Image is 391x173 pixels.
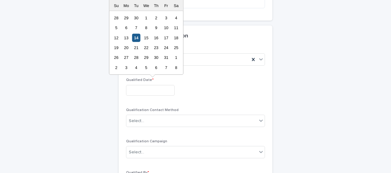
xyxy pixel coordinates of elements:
[172,63,180,72] div: Choose Saturday, November 8th, 2025
[132,33,140,42] div: Choose Tuesday, October 14th, 2025
[132,63,140,72] div: Choose Tuesday, November 4th, 2025
[112,53,120,62] div: Choose Sunday, October 26th, 2025
[162,53,170,62] div: Choose Friday, October 31st, 2025
[162,44,170,52] div: Choose Friday, October 24th, 2025
[122,63,130,72] div: Choose Monday, November 3rd, 2025
[142,13,150,22] div: Choose Wednesday, October 1st, 2025
[112,13,120,22] div: Choose Sunday, September 28th, 2025
[142,53,150,62] div: Choose Wednesday, October 29th, 2025
[172,53,180,62] div: Choose Saturday, November 1st, 2025
[132,1,140,10] div: Tu
[172,33,180,42] div: Choose Saturday, October 18th, 2025
[126,140,167,143] span: Qualification Campaign
[122,13,130,22] div: Choose Monday, September 29th, 2025
[142,44,150,52] div: Choose Wednesday, October 22nd, 2025
[152,53,160,62] div: Choose Thursday, October 30th, 2025
[126,78,154,82] span: Qualified Date
[142,24,150,32] div: Choose Wednesday, October 8th, 2025
[172,24,180,32] div: Choose Saturday, October 11th, 2025
[111,13,181,73] div: month 2025-10
[162,1,170,10] div: Fr
[132,44,140,52] div: Choose Tuesday, October 21st, 2025
[122,53,130,62] div: Choose Monday, October 27th, 2025
[132,53,140,62] div: Choose Tuesday, October 28th, 2025
[152,63,160,72] div: Choose Thursday, November 6th, 2025
[152,24,160,32] div: Choose Thursday, October 9th, 2025
[132,13,140,22] div: Choose Tuesday, September 30th, 2025
[152,1,160,10] div: Th
[172,44,180,52] div: Choose Saturday, October 25th, 2025
[112,24,120,32] div: Choose Sunday, October 5th, 2025
[152,44,160,52] div: Choose Thursday, October 23rd, 2025
[112,63,120,72] div: Choose Sunday, November 2nd, 2025
[142,63,150,72] div: Choose Wednesday, November 5th, 2025
[162,63,170,72] div: Choose Friday, November 7th, 2025
[132,24,140,32] div: Choose Tuesday, October 7th, 2025
[142,33,150,42] div: Choose Wednesday, October 15th, 2025
[162,13,170,22] div: Choose Friday, October 3rd, 2025
[129,118,144,124] div: Select...
[122,44,130,52] div: Choose Monday, October 20th, 2025
[112,33,120,42] div: Choose Sunday, October 12th, 2025
[142,1,150,10] div: We
[172,1,180,10] div: Sa
[152,33,160,42] div: Choose Thursday, October 16th, 2025
[172,13,180,22] div: Choose Saturday, October 4th, 2025
[126,108,179,112] span: Qualification Contact Method
[162,33,170,42] div: Choose Friday, October 17th, 2025
[129,149,144,156] div: Select...
[162,24,170,32] div: Choose Friday, October 10th, 2025
[122,33,130,42] div: Choose Monday, October 13th, 2025
[112,44,120,52] div: Choose Sunday, October 19th, 2025
[112,1,120,10] div: Su
[122,24,130,32] div: Choose Monday, October 6th, 2025
[152,13,160,22] div: Choose Thursday, October 2nd, 2025
[122,1,130,10] div: Mo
